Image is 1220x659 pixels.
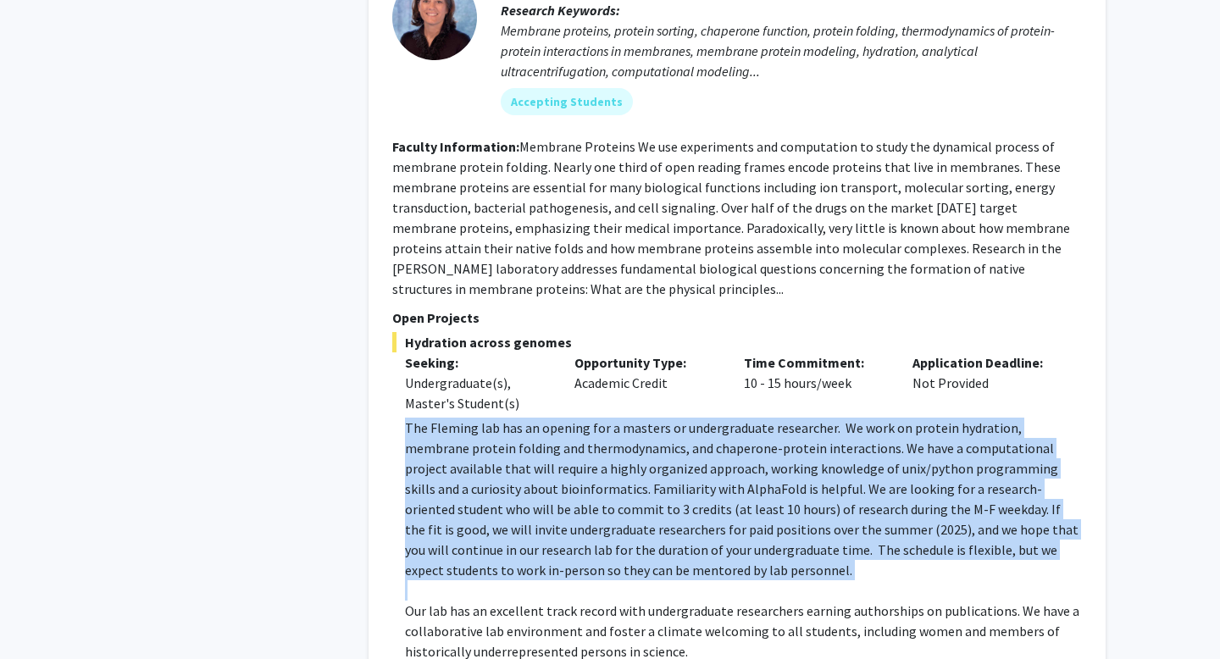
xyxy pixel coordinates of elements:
[744,352,888,373] p: Time Commitment:
[405,373,549,413] div: Undergraduate(s), Master's Student(s)
[562,352,731,413] div: Academic Credit
[392,332,1082,352] span: Hydration across genomes
[392,307,1082,328] p: Open Projects
[501,2,620,19] b: Research Keywords:
[405,418,1082,580] p: The Fleming lab has an opening for a masters or undergraduate researcher. We work on protein hydr...
[501,88,633,115] mat-chip: Accepting Students
[501,20,1082,81] div: Membrane proteins, protein sorting, chaperone function, protein folding, thermodynamics of protei...
[392,138,519,155] b: Faculty Information:
[912,352,1056,373] p: Application Deadline:
[405,352,549,373] p: Seeking:
[731,352,901,413] div: 10 - 15 hours/week
[392,138,1070,297] fg-read-more: Membrane Proteins We use experiments and computation to study the dynamical process of membrane p...
[900,352,1069,413] div: Not Provided
[574,352,718,373] p: Opportunity Type:
[13,583,72,646] iframe: Chat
